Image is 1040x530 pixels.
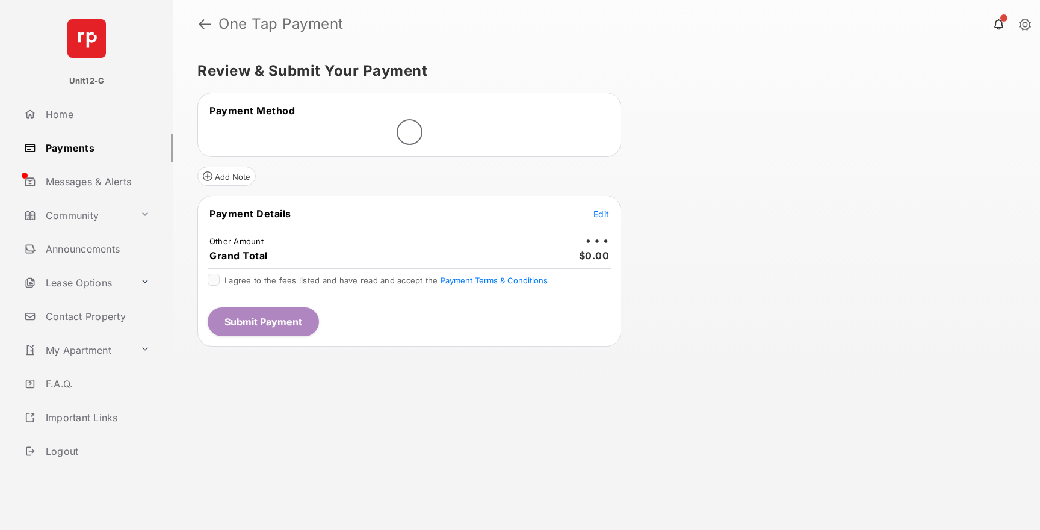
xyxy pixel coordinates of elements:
span: Edit [593,209,609,219]
h5: Review & Submit Your Payment [197,64,1006,78]
a: Lease Options [19,268,135,297]
span: Grand Total [209,250,268,262]
a: Logout [19,437,173,466]
p: Unit12-G [69,75,105,87]
a: Important Links [19,403,155,432]
button: I agree to the fees listed and have read and accept the [441,276,548,285]
span: I agree to the fees listed and have read and accept the [224,276,548,285]
a: My Apartment [19,336,135,365]
strong: One Tap Payment [218,17,344,31]
a: F.A.Q. [19,369,173,398]
span: Payment Method [209,105,295,117]
a: Contact Property [19,302,173,331]
button: Add Note [197,167,256,186]
a: Home [19,100,173,129]
a: Community [19,201,135,230]
a: Messages & Alerts [19,167,173,196]
button: Edit [593,208,609,220]
a: Announcements [19,235,173,263]
img: svg+xml;base64,PHN2ZyB4bWxucz0iaHR0cDovL3d3dy53My5vcmcvMjAwMC9zdmciIHdpZHRoPSI2NCIgaGVpZ2h0PSI2NC... [67,19,106,58]
span: Payment Details [209,208,291,220]
button: Submit Payment [208,307,319,336]
td: Other Amount [209,236,264,247]
a: Payments [19,134,173,162]
span: $0.00 [579,250,610,262]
